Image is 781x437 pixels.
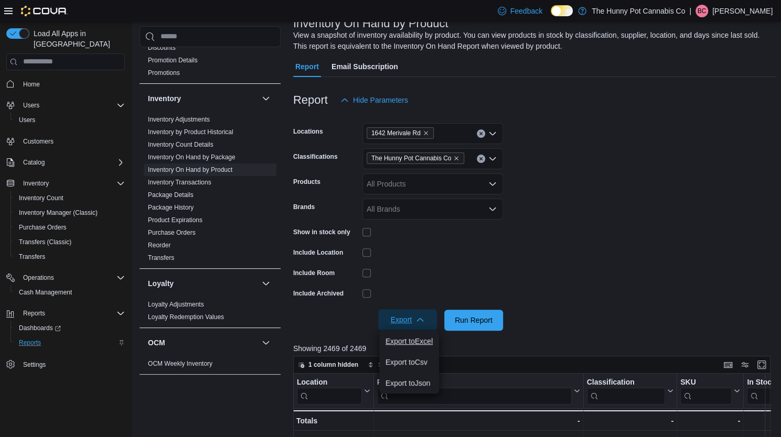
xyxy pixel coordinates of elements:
a: Transfers [15,250,49,263]
span: Inventory Count Details [148,140,213,149]
a: Product Expirations [148,216,202,224]
button: Users [19,99,44,112]
div: SKU [680,377,732,387]
span: Purchase Orders [19,223,67,232]
span: Inventory On Hand by Package [148,153,236,161]
a: Promotions [148,69,180,77]
span: Reports [19,307,125,320]
a: Settings [19,358,50,371]
p: The Hunny Pot Cannabis Co [592,5,685,17]
button: Export toCsv [379,352,439,373]
span: Transfers (Classic) [19,238,71,246]
a: Loyalty Redemption Values [148,313,224,321]
span: Inventory [23,179,49,188]
span: Inventory Count [15,192,125,204]
button: Transfers (Classic) [10,235,129,249]
span: Promotion Details [148,56,198,64]
span: Run Report [455,315,493,325]
a: Dashboards [15,322,65,334]
span: Dashboards [15,322,125,334]
button: Reports [2,306,129,321]
img: Cova [21,6,68,16]
span: Users [23,101,39,110]
label: Show in stock only [293,228,350,236]
a: Transfers [148,254,174,261]
span: Reorder [148,241,170,249]
button: Classification [586,377,673,404]
span: 1642 Merivale Rd [367,127,434,139]
span: OCM Weekly Inventory [148,359,212,368]
button: Export [378,309,437,330]
button: Hide Parameters [336,90,412,111]
span: Purchase Orders [15,221,125,234]
button: Open list of options [488,205,497,213]
a: Inventory by Product Historical [148,128,233,136]
span: Catalog [23,158,45,167]
div: SKU URL [680,377,732,404]
a: Inventory Transactions [148,179,211,186]
button: Open list of options [488,155,497,163]
span: Reports [19,338,41,347]
span: 1642 Merivale Rd [371,128,421,138]
span: Loyalty Adjustments [148,300,204,309]
a: Dashboards [10,321,129,335]
span: BC [698,5,707,17]
button: Run Report [444,310,503,331]
button: Home [2,77,129,92]
div: Location [297,377,362,387]
div: - [680,414,740,427]
a: Reports [15,336,45,349]
a: Purchase Orders [148,229,196,236]
a: Package History [148,204,194,211]
button: Inventory [148,93,258,104]
span: Transfers [19,253,45,261]
p: Showing 2469 of 2469 [293,343,776,354]
button: Inventory Count [10,191,129,205]
p: [PERSON_NAME] [712,5,773,17]
button: Users [10,113,129,127]
span: Inventory Transactions [148,178,211,187]
span: Export to Excel [386,337,433,345]
button: Enter fullscreen [755,358,768,371]
span: Product Expirations [148,216,202,224]
a: Package Details [148,191,194,199]
button: Product [377,377,580,404]
span: Export to Json [386,379,433,387]
button: 1 column hidden [294,358,362,371]
button: Inventory [260,92,272,105]
span: Purchase Orders [148,228,196,237]
span: Settings [19,357,125,370]
span: Cash Management [19,288,72,297]
span: Reports [15,336,125,349]
div: Brody Chabot [696,5,708,17]
button: Catalog [19,156,49,169]
button: Open list of options [488,180,497,188]
div: Classification [586,377,665,387]
span: Settings [23,360,46,369]
button: Operations [19,271,58,284]
button: Operations [2,270,129,285]
div: Product [377,377,571,404]
button: Export toExcel [379,331,439,352]
button: Purchase Orders [10,220,129,235]
a: Home [19,78,44,91]
span: Transfers [15,250,125,263]
span: Export [384,309,431,330]
h3: Inventory [148,93,181,104]
span: Inventory Manager (Classic) [19,209,98,217]
span: Loyalty Redemption Values [148,313,224,321]
div: - [377,414,580,427]
button: Location [297,377,370,404]
a: Inventory On Hand by Product [148,166,232,173]
span: Load All Apps in [GEOGRAPHIC_DATA] [29,28,125,49]
span: The Hunny Pot Cannabis Co [371,153,452,163]
div: Totals [296,414,370,427]
a: Inventory Adjustments [148,116,210,123]
h3: Inventory On Hand by Product [293,17,448,30]
button: OCM [148,337,258,348]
